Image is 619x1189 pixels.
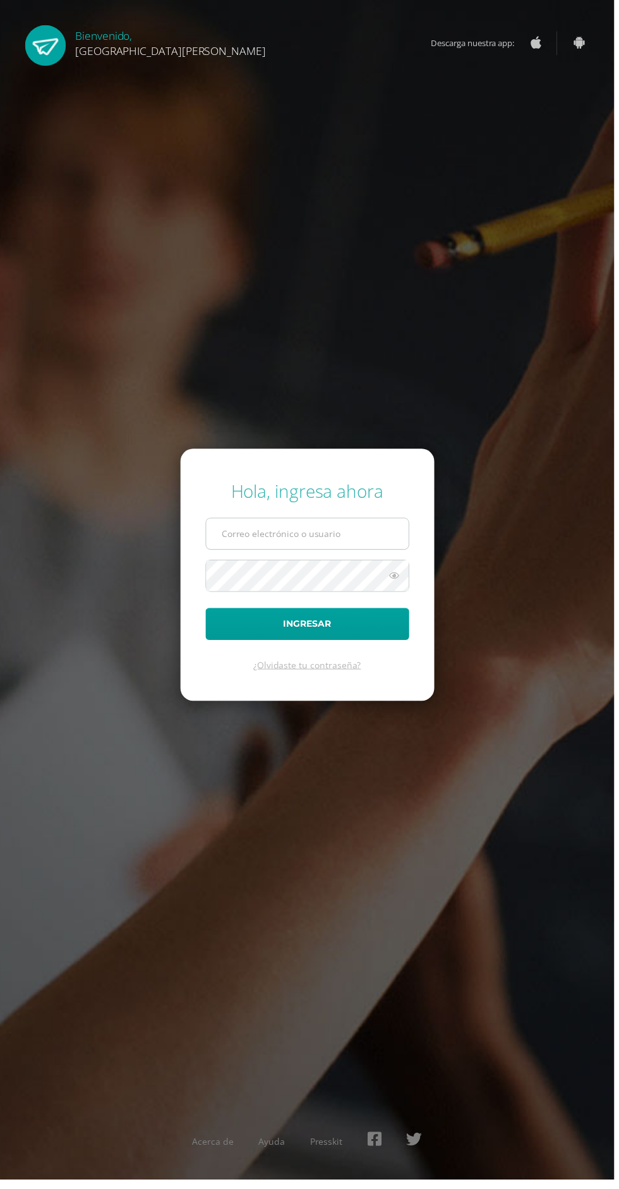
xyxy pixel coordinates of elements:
[255,664,364,676] a: ¿Olvidaste tu contraseña?
[76,25,268,59] div: Bienvenido,
[313,1144,346,1156] a: Presskit
[194,1144,236,1156] a: Acerca de
[207,483,412,507] div: Hola, ingresa ahora
[435,32,531,56] span: Descarga nuestra app:
[207,613,412,645] button: Ingresar
[76,44,268,59] span: [GEOGRAPHIC_DATA][PERSON_NAME]
[261,1144,287,1156] a: Ayuda
[208,522,412,553] input: Correo electrónico o usuario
